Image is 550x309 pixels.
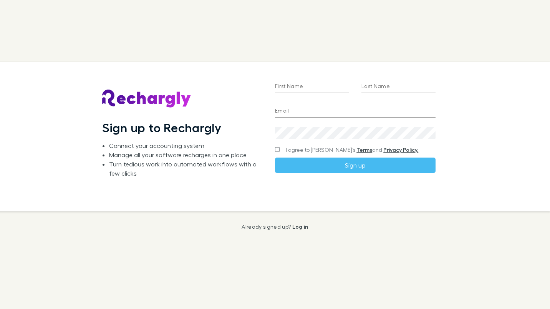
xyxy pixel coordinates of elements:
li: Connect your accounting system [109,141,263,150]
span: I agree to [PERSON_NAME]’s and [286,146,418,154]
a: Terms [356,146,372,153]
img: Rechargly's Logo [102,90,191,108]
li: Turn tedious work into automated workflows with a few clicks [109,159,263,178]
button: Sign up [275,158,436,173]
li: Manage all your software recharges in one place [109,150,263,159]
a: Privacy Policy. [383,146,418,153]
h1: Sign up to Rechargly [102,120,222,135]
p: Already signed up? [242,224,308,230]
a: Log in [292,223,308,230]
